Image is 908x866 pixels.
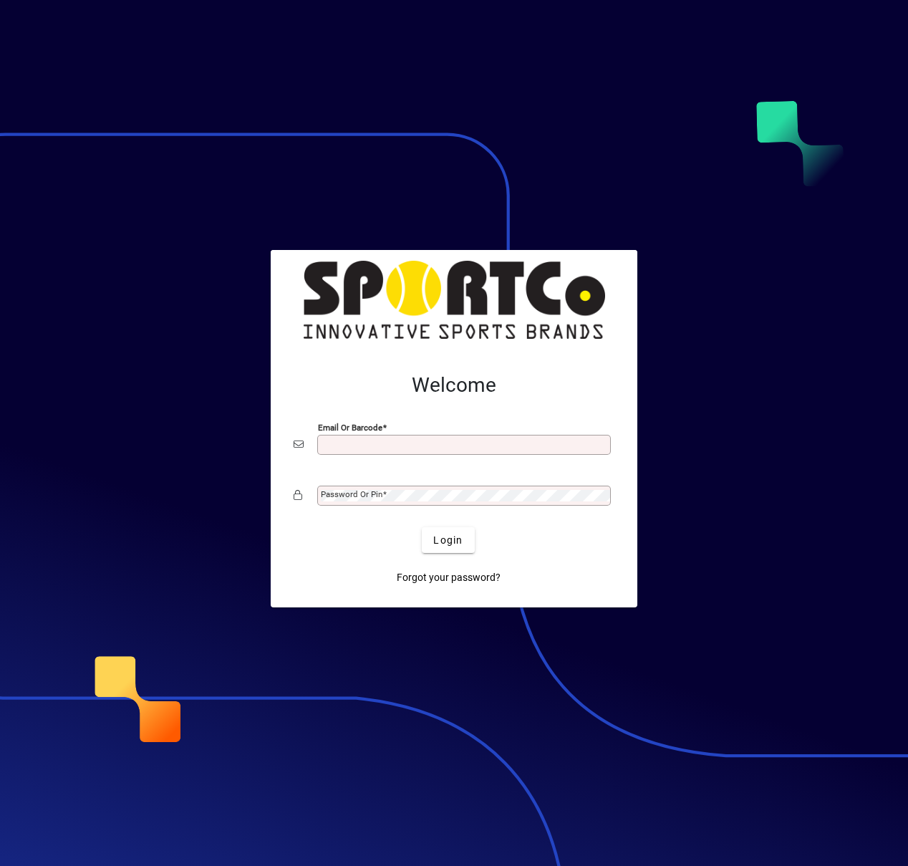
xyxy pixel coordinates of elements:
[318,423,382,433] mat-label: Email or Barcode
[397,570,501,585] span: Forgot your password?
[294,373,614,398] h2: Welcome
[422,527,474,553] button: Login
[391,564,506,590] a: Forgot your password?
[433,533,463,548] span: Login
[321,489,382,499] mat-label: Password or Pin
